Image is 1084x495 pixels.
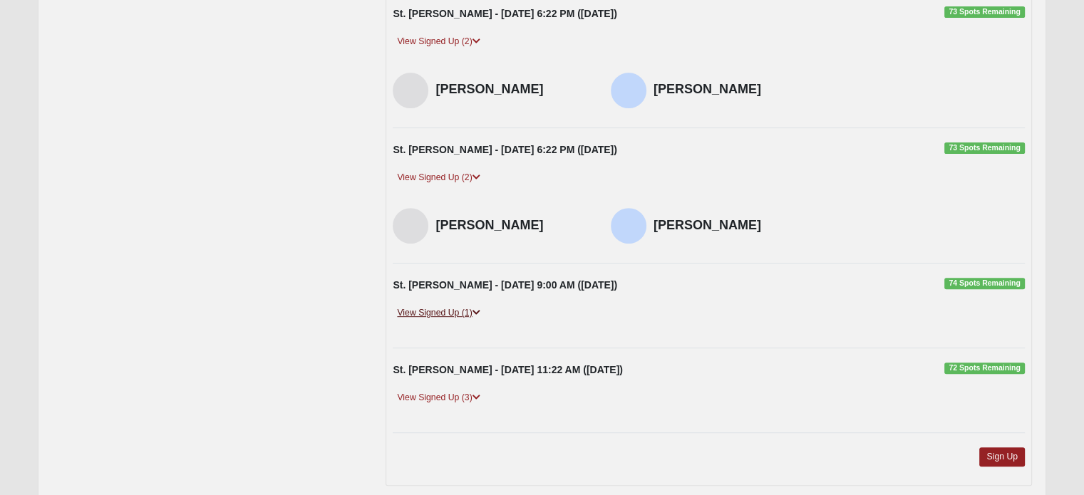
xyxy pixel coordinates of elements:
strong: St. [PERSON_NAME] - [DATE] 9:00 AM ([DATE]) [393,279,617,291]
span: 72 Spots Remaining [944,363,1025,374]
h4: [PERSON_NAME] [435,218,589,234]
span: 74 Spots Remaining [944,278,1025,289]
img: Zachary Sheffield [611,73,646,108]
strong: St. [PERSON_NAME] - [DATE] 6:22 PM ([DATE]) [393,144,616,155]
a: View Signed Up (2) [393,34,484,49]
a: View Signed Up (2) [393,170,484,185]
img: Nancy Peterson [393,208,428,244]
h4: [PERSON_NAME] [654,218,807,234]
strong: St. [PERSON_NAME] - [DATE] 6:22 PM ([DATE]) [393,8,616,19]
img: Nancy Peterson [393,73,428,108]
a: View Signed Up (1) [393,306,484,321]
h4: [PERSON_NAME] [654,82,807,98]
h4: [PERSON_NAME] [435,82,589,98]
img: Zachary Sheffield [611,208,646,244]
a: Sign Up [979,447,1025,467]
strong: St. [PERSON_NAME] - [DATE] 11:22 AM ([DATE]) [393,364,623,375]
span: 73 Spots Remaining [944,6,1025,18]
span: 73 Spots Remaining [944,142,1025,154]
a: View Signed Up (3) [393,390,484,405]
